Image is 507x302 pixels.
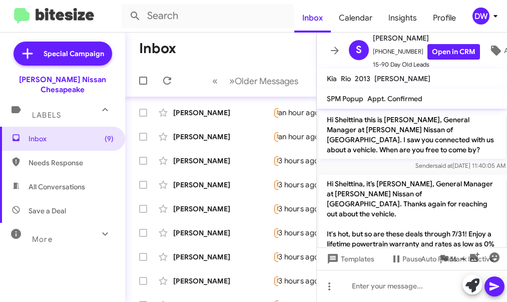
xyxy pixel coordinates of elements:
[121,4,294,28] input: Search
[207,71,304,91] nav: Page navigation example
[327,74,337,83] span: Kia
[278,228,327,238] div: 3 hours ago
[273,227,278,238] div: How many miles on that particular model and I don't get off work until 6 on week days
[319,111,505,159] p: Hi Sheittina this is [PERSON_NAME], General Manager at [PERSON_NAME] Nissan of [GEOGRAPHIC_DATA]....
[331,4,380,33] a: Calendar
[278,276,327,286] div: 3 hours ago
[273,203,278,214] div: What type of lease options
[32,111,61,120] span: Labels
[341,74,351,83] span: Rio
[29,182,85,192] span: All Conversations
[325,250,374,268] span: Templates
[367,94,422,103] span: Appt. Confirmed
[139,41,176,57] h1: Inbox
[173,108,273,118] div: [PERSON_NAME]
[382,250,430,268] button: Pause
[273,275,278,286] div: I am not sure u want to get rid of it. I went to Lexus and they said they don't see the ultra lux...
[235,76,298,87] span: Older Messages
[273,131,278,142] div: Can I come by this weekend?
[413,250,477,268] button: Auto Fields
[277,157,319,164] span: Needs Response
[173,132,273,142] div: [PERSON_NAME]
[277,205,319,212] span: Needs Response
[464,8,496,25] button: DW
[278,156,327,166] div: 3 hours ago
[278,180,327,190] div: 3 hours ago
[29,206,66,216] span: Save a Deal
[229,75,235,87] span: »
[29,158,114,168] span: Needs Response
[278,204,327,214] div: 3 hours ago
[327,94,363,103] span: SPM Popup
[277,181,319,188] span: Needs Response
[173,276,273,286] div: [PERSON_NAME]
[277,133,319,140] span: Needs Response
[425,4,464,33] a: Profile
[277,229,319,236] span: Needs Response
[173,156,273,166] div: [PERSON_NAME]
[434,162,452,169] span: said at
[317,250,382,268] button: Templates
[173,180,273,190] div: [PERSON_NAME]
[374,74,430,83] span: [PERSON_NAME]
[355,74,370,83] span: 2013
[206,71,224,91] button: Previous
[273,107,278,118] div: I believe I have already been by there
[173,228,273,238] div: [PERSON_NAME]
[14,42,112,66] a: Special Campaign
[44,49,104,59] span: Special Campaign
[278,108,327,118] div: an hour ago
[294,4,331,33] a: Inbox
[273,251,278,262] div: Depends. What are you willing to offer?
[273,155,278,166] div: Yes
[373,44,480,60] span: [PHONE_NUMBER]
[173,252,273,262] div: [PERSON_NAME]
[373,60,480,70] span: 15-90 Day Old Leads
[472,8,489,25] div: DW
[415,162,505,169] span: Sender [DATE] 11:40:05 AM
[421,250,469,268] span: Auto Fields
[29,134,114,144] span: Inbox
[427,44,480,60] a: Open in CRM
[105,134,114,144] span: (9)
[277,253,319,260] span: Needs Response
[277,109,319,116] span: Needs Response
[273,179,278,190] div: I still have it. Currently waiting on my new truck to be built to trade it in
[277,277,319,284] span: Needs Response
[32,235,53,244] span: More
[223,71,304,91] button: Next
[212,75,218,87] span: «
[173,204,273,214] div: [PERSON_NAME]
[380,4,425,33] a: Insights
[278,132,327,142] div: an hour ago
[356,42,362,58] span: S
[373,32,480,44] span: [PERSON_NAME]
[278,252,327,262] div: 3 hours ago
